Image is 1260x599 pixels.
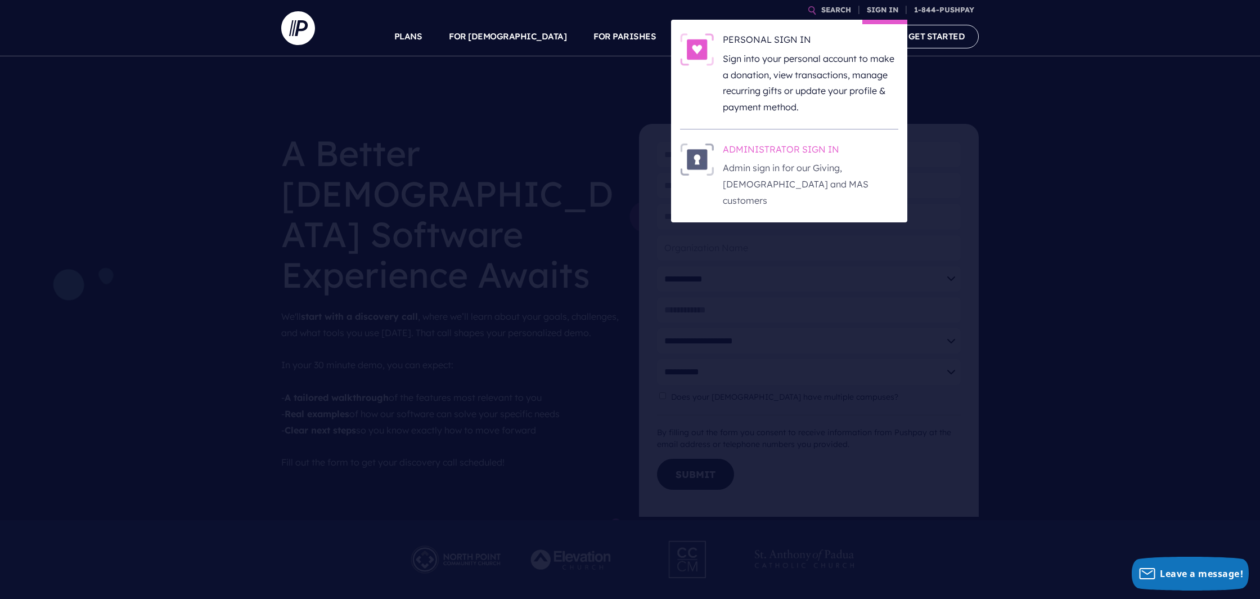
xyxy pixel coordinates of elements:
[449,17,566,56] a: FOR [DEMOGRAPHIC_DATA]
[680,143,714,176] img: ADMINISTRATOR SIGN IN - Illustration
[1132,557,1249,591] button: Leave a message!
[723,143,898,160] h6: ADMINISTRATOR SIGN IN
[394,17,422,56] a: PLANS
[723,160,898,208] p: Admin sign in for our Giving, [DEMOGRAPHIC_DATA] and MAS customers
[683,17,733,56] a: SOLUTIONS
[680,143,898,209] a: ADMINISTRATOR SIGN IN - Illustration ADMINISTRATOR SIGN IN Admin sign in for our Giving, [DEMOGRA...
[680,33,714,66] img: PERSONAL SIGN IN - Illustration
[894,25,979,48] a: GET STARTED
[593,17,656,56] a: FOR PARISHES
[760,17,799,56] a: EXPLORE
[826,17,867,56] a: COMPANY
[680,33,898,115] a: PERSONAL SIGN IN - Illustration PERSONAL SIGN IN Sign into your personal account to make a donati...
[723,33,898,50] h6: PERSONAL SIGN IN
[1160,567,1243,580] span: Leave a message!
[723,51,898,115] p: Sign into your personal account to make a donation, view transactions, manage recurring gifts or ...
